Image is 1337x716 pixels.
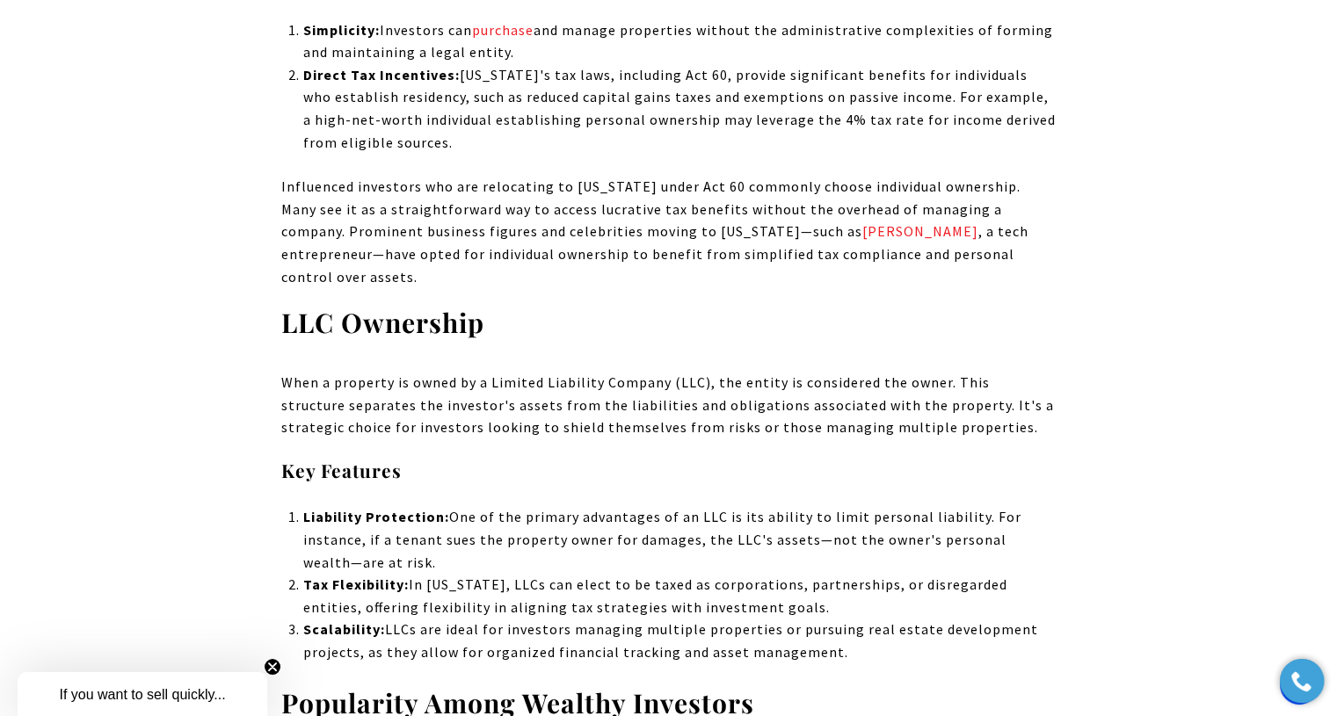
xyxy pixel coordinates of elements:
[471,21,533,39] a: purchase - open in a new tab
[862,222,978,240] a: Brock Pierce - open in a new tab
[281,176,1057,288] p: Influenced investors who are relocating to [US_STATE] under Act 60 commonly choose individual own...
[302,66,459,83] strong: Direct Tax Incentives:
[302,508,448,525] strong: Liability Protection:
[302,19,1056,64] p: Investors can and manage properties without the administrative complexities of forming and mainta...
[18,672,267,716] div: If you want to sell quickly... Close teaser
[302,64,1056,154] p: [US_STATE]'s tax laws, including Act 60, provide significant benefits for individuals who establi...
[302,21,379,39] strong: Simplicity:
[302,506,1056,574] p: One of the primary advantages of an LLC is its ability to limit personal liability. For instance,...
[264,658,281,676] button: Close teaser
[302,575,408,593] strong: Tax Flexibility:
[281,458,402,482] strong: Key Features
[302,618,1056,663] p: LLCs are ideal for investors managing multiple properties or pursuing real estate development pro...
[59,687,225,702] span: If you want to sell quickly...
[281,305,484,340] strong: LLC Ownership
[302,574,1056,618] p: In [US_STATE], LLCs can elect to be taxed as corporations, partnerships, or disregarded entities,...
[302,620,384,638] strong: Scalability:
[281,372,1057,439] p: When a property is owned by a Limited Liability Company (LLC), the entity is considered the owner...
